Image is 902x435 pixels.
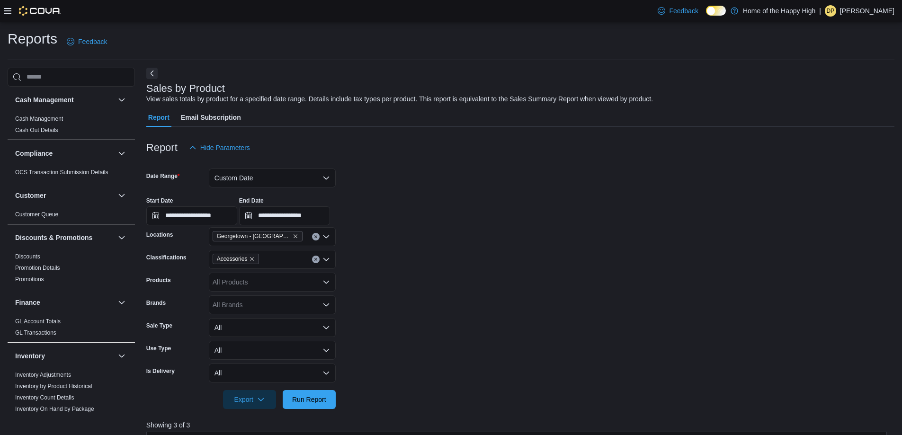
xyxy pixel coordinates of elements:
[116,350,127,362] button: Inventory
[146,83,225,94] h3: Sales by Product
[312,256,320,263] button: Clear input
[15,115,63,123] span: Cash Management
[213,231,303,241] span: Georgetown - Mountainview - Fire & Flower
[15,253,40,260] a: Discounts
[322,256,330,263] button: Open list of options
[146,420,894,430] p: Showing 3 of 3
[15,211,58,218] a: Customer Queue
[312,233,320,240] button: Clear input
[15,318,61,325] a: GL Account Totals
[15,394,74,401] a: Inventory Count Details
[15,351,114,361] button: Inventory
[200,143,250,152] span: Hide Parameters
[146,94,653,104] div: View sales totals by product for a specified date range. Details include tax types per product. T...
[15,127,58,133] a: Cash Out Details
[213,254,259,264] span: Accessories
[116,190,127,201] button: Customer
[15,191,46,200] h3: Customer
[63,32,111,51] a: Feedback
[116,297,127,308] button: Finance
[185,138,254,157] button: Hide Parameters
[15,351,45,361] h3: Inventory
[229,390,270,409] span: Export
[669,6,698,16] span: Feedback
[15,265,60,271] a: Promotion Details
[15,329,56,336] a: GL Transactions
[322,301,330,309] button: Open list of options
[322,233,330,240] button: Open list of options
[15,233,92,242] h3: Discounts & Promotions
[15,191,114,200] button: Customer
[827,5,835,17] span: DP
[819,5,821,17] p: |
[15,372,71,378] a: Inventory Adjustments
[19,6,61,16] img: Cova
[116,94,127,106] button: Cash Management
[15,405,94,413] span: Inventory On Hand by Package
[217,231,291,241] span: Georgetown - [GEOGRAPHIC_DATA] - Fire & Flower
[15,264,60,272] span: Promotion Details
[8,316,135,342] div: Finance
[146,197,173,204] label: Start Date
[181,108,241,127] span: Email Subscription
[78,37,107,46] span: Feedback
[249,256,255,262] button: Remove Accessories from selection in this group
[8,209,135,224] div: Customer
[322,278,330,286] button: Open list of options
[706,6,726,16] input: Dark Mode
[146,68,158,79] button: Next
[8,251,135,289] div: Discounts & Promotions
[209,318,336,337] button: All
[15,329,56,337] span: GL Transactions
[15,95,114,105] button: Cash Management
[8,113,135,140] div: Cash Management
[146,322,172,329] label: Sale Type
[283,390,336,409] button: Run Report
[116,148,127,159] button: Compliance
[654,1,702,20] a: Feedback
[15,115,63,122] a: Cash Management
[8,167,135,182] div: Compliance
[146,299,166,307] label: Brands
[15,298,40,307] h3: Finance
[146,172,180,180] label: Date Range
[15,383,92,390] a: Inventory by Product Historical
[148,108,170,127] span: Report
[15,233,114,242] button: Discounts & Promotions
[116,232,127,243] button: Discounts & Promotions
[146,206,237,225] input: Press the down key to open a popover containing a calendar.
[743,5,815,17] p: Home of the Happy High
[15,149,114,158] button: Compliance
[15,149,53,158] h3: Compliance
[146,276,171,284] label: Products
[146,367,175,375] label: Is Delivery
[840,5,894,17] p: [PERSON_NAME]
[292,395,326,404] span: Run Report
[239,206,330,225] input: Press the down key to open a popover containing a calendar.
[209,341,336,360] button: All
[15,371,71,379] span: Inventory Adjustments
[15,394,74,401] span: Inventory Count Details
[15,169,108,176] a: OCS Transaction Submission Details
[146,345,171,352] label: Use Type
[146,142,178,153] h3: Report
[293,233,298,239] button: Remove Georgetown - Mountainview - Fire & Flower from selection in this group
[239,197,264,204] label: End Date
[223,390,276,409] button: Export
[146,254,187,261] label: Classifications
[15,95,74,105] h3: Cash Management
[15,126,58,134] span: Cash Out Details
[209,364,336,382] button: All
[209,169,336,187] button: Custom Date
[825,5,836,17] div: Deanna Pimentel
[146,231,173,239] label: Locations
[15,298,114,307] button: Finance
[15,276,44,283] a: Promotions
